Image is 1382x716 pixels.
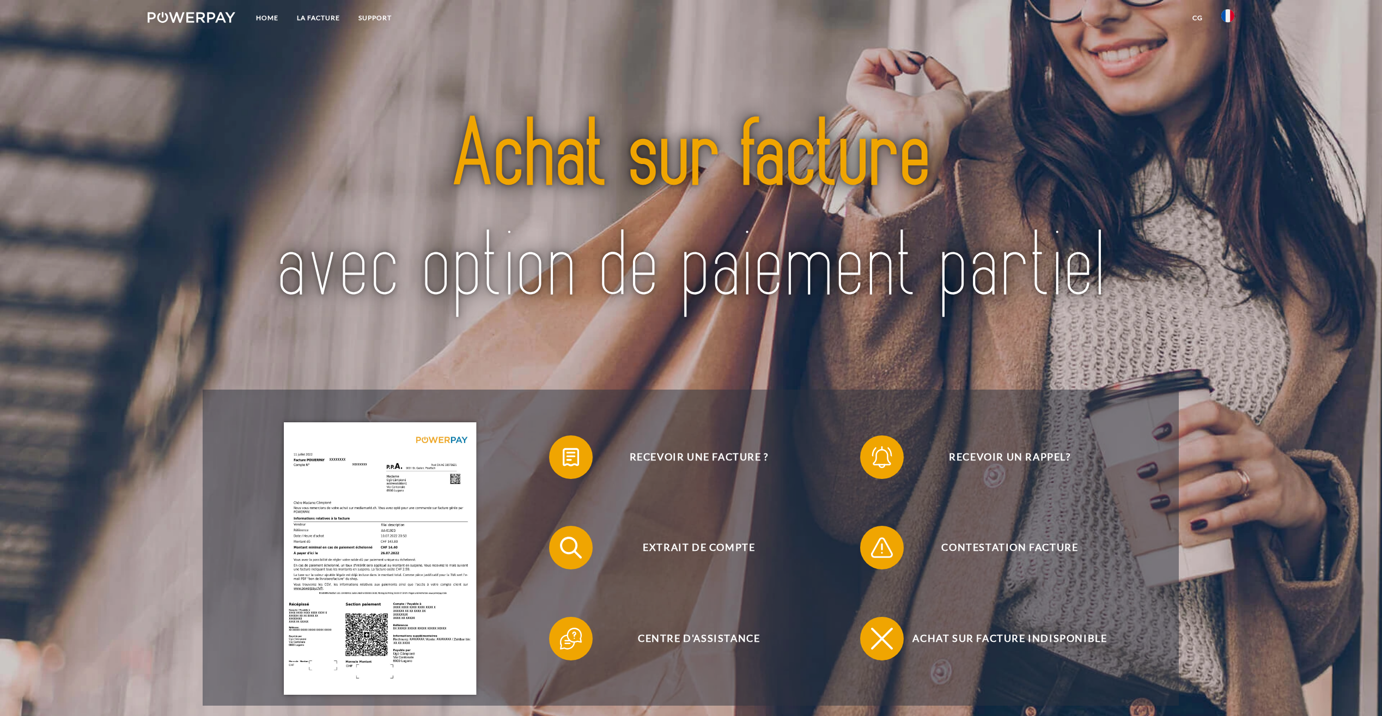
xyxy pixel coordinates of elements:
[565,617,832,660] span: Centre d'assistance
[259,71,1122,353] img: title-powerpay_fr.svg
[876,617,1143,660] span: Achat sur facture indisponible
[860,435,1143,479] button: Recevoir un rappel?
[557,534,585,561] img: qb_search.svg
[247,8,288,28] a: Home
[565,435,832,479] span: Recevoir une facture ?
[868,444,896,471] img: qb_bell.svg
[148,12,235,23] img: logo-powerpay-white.svg
[868,625,896,652] img: qb_close.svg
[860,526,1143,569] button: Contestation Facture
[860,617,1143,660] button: Achat sur facture indisponible
[349,8,401,28] a: Support
[868,534,896,561] img: qb_warning.svg
[549,435,832,479] button: Recevoir une facture ?
[557,444,585,471] img: qb_bill.svg
[284,422,476,695] img: single_invoice_powerpay_fr.jpg
[549,526,832,569] button: Extrait de compte
[876,526,1143,569] span: Contestation Facture
[876,435,1143,479] span: Recevoir un rappel?
[1221,9,1234,22] img: fr
[1183,8,1212,28] a: CG
[549,617,832,660] button: Centre d'assistance
[565,526,832,569] span: Extrait de compte
[288,8,349,28] a: LA FACTURE
[557,625,585,652] img: qb_help.svg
